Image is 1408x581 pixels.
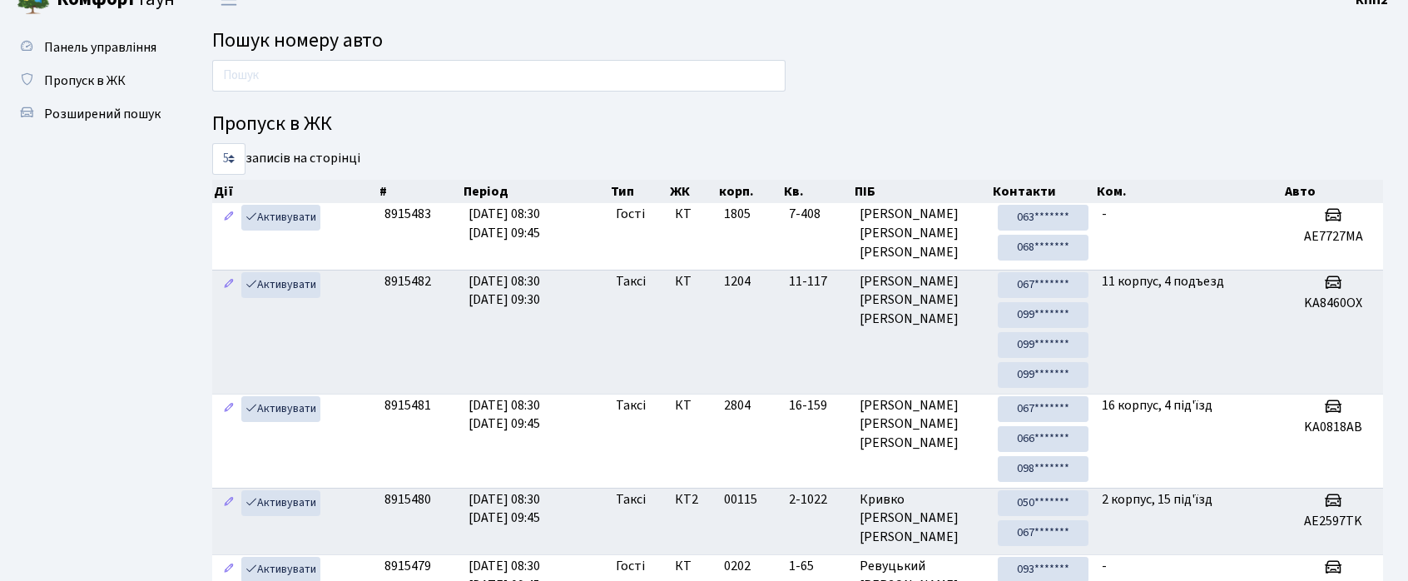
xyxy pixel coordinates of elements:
span: 8915482 [384,272,431,290]
th: # [378,180,462,203]
span: Таксі [616,272,646,291]
span: КТ2 [675,490,711,509]
h5: АЕ7727МА [1290,229,1376,245]
span: Панель управління [44,38,156,57]
span: 2804 [724,396,751,415]
span: 7-408 [789,205,846,224]
th: корп. [717,180,782,203]
th: Кв. [782,180,853,203]
span: Пошук номеру авто [212,26,383,55]
span: 8915480 [384,490,431,509]
a: Редагувати [219,272,239,298]
span: 11 корпус, 4 подъезд [1102,272,1224,290]
span: - [1102,557,1107,575]
span: Таксі [616,490,646,509]
span: 16 корпус, 4 під'їзд [1102,396,1212,415]
th: Тип [609,180,668,203]
select: записів на сторінці [212,143,245,175]
span: [PERSON_NAME] [PERSON_NAME] [PERSON_NAME] [860,272,984,330]
a: Редагувати [219,205,239,231]
span: Розширений пошук [44,105,161,123]
a: Редагувати [219,396,239,422]
a: Активувати [241,396,320,422]
span: 2 корпус, 15 під'їзд [1102,490,1212,509]
span: КТ [675,272,711,291]
span: 11-117 [789,272,846,291]
span: [DATE] 08:30 [DATE] 09:45 [469,490,540,528]
span: - [1102,205,1107,223]
span: [DATE] 08:30 [DATE] 09:45 [469,396,540,434]
h5: AE2597TK [1290,514,1376,529]
span: 2-1022 [789,490,846,509]
span: 8915479 [384,557,431,575]
th: ПІБ [853,180,991,203]
span: [PERSON_NAME] [PERSON_NAME] [PERSON_NAME] [860,396,984,454]
span: 8915481 [384,396,431,415]
span: Кривко [PERSON_NAME] [PERSON_NAME] [860,490,984,548]
span: 00115 [724,490,757,509]
a: Редагувати [219,490,239,516]
th: Контакти [991,180,1094,203]
span: КТ [675,396,711,415]
h5: KA0818AB [1290,420,1376,435]
span: Гості [616,205,645,224]
h5: KA8460OX [1290,295,1376,311]
span: 16-159 [789,396,846,415]
span: [DATE] 08:30 [DATE] 09:30 [469,272,540,310]
span: 8915483 [384,205,431,223]
a: Панель управління [8,31,175,64]
th: Ком. [1095,180,1283,203]
a: Активувати [241,205,320,231]
th: ЖК [668,180,717,203]
input: Пошук [212,60,786,92]
th: Авто [1283,180,1383,203]
span: 0202 [724,557,751,575]
span: КТ [675,205,711,224]
a: Пропуск в ЖК [8,64,175,97]
span: КТ [675,557,711,576]
label: записів на сторінці [212,143,360,175]
h4: Пропуск в ЖК [212,112,1383,137]
span: 1204 [724,272,751,290]
span: 1805 [724,205,751,223]
span: [DATE] 08:30 [DATE] 09:45 [469,205,540,242]
th: Дії [212,180,378,203]
span: [PERSON_NAME] [PERSON_NAME] [PERSON_NAME] [860,205,984,262]
a: Активувати [241,490,320,516]
span: 1-65 [789,557,846,576]
a: Розширений пошук [8,97,175,131]
span: Пропуск в ЖК [44,72,126,90]
span: Гості [616,557,645,576]
th: Період [462,180,610,203]
span: Таксі [616,396,646,415]
a: Активувати [241,272,320,298]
